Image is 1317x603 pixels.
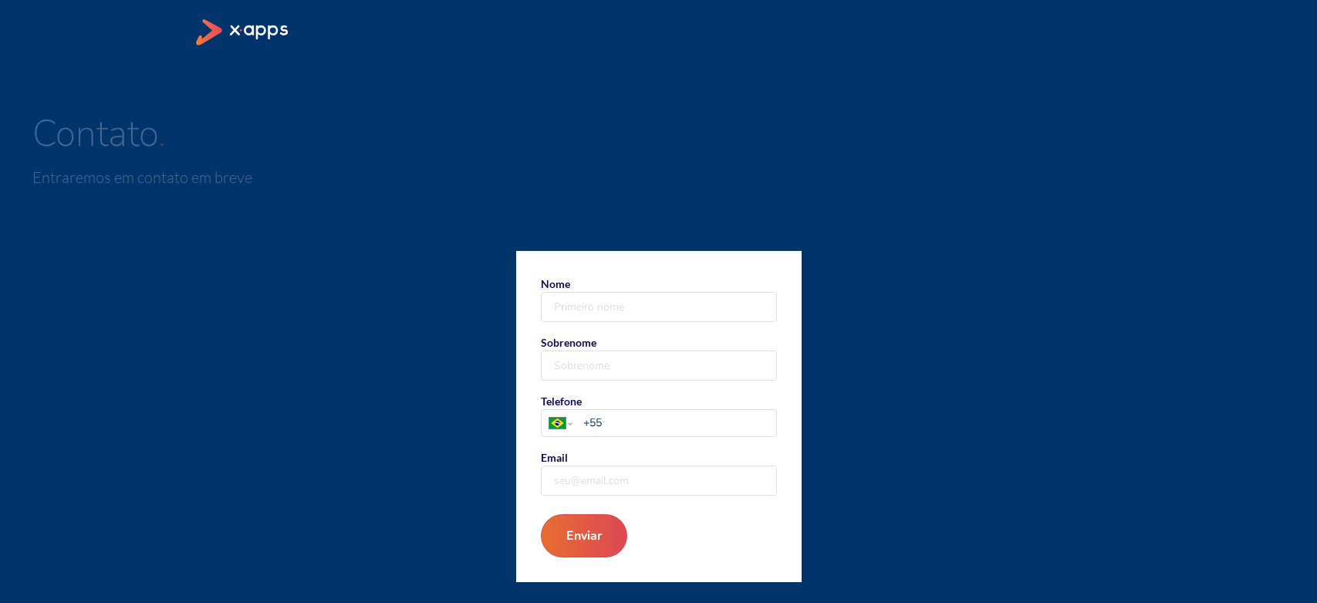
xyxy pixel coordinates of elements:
[541,514,627,557] button: Enviar
[583,415,775,431] input: TelefonePhone number country
[542,293,776,321] input: Nome
[196,108,322,159] span: Contato
[196,168,416,187] span: Entraremos em contato em breve
[541,449,777,496] label: Email
[542,466,776,495] input: Email
[541,276,777,322] label: Nome
[541,334,777,381] label: Sobrenome
[542,351,776,380] input: Sobrenome
[541,393,777,437] label: Telefone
